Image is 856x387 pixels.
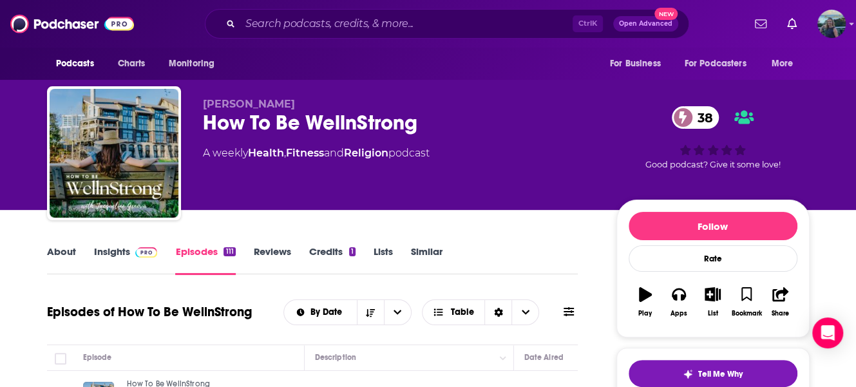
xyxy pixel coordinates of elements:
[411,245,442,275] a: Similar
[817,10,846,38] img: User Profile
[685,106,719,129] span: 38
[451,308,474,317] span: Table
[118,55,146,73] span: Charts
[94,245,158,275] a: InsightsPodchaser Pro
[284,308,357,317] button: open menu
[812,317,843,348] div: Open Intercom Messenger
[610,55,661,73] span: For Business
[169,55,214,73] span: Monitoring
[175,245,235,275] a: Episodes111
[629,279,662,325] button: Play
[422,299,540,325] button: Choose View
[310,308,347,317] span: By Date
[654,8,678,20] span: New
[495,350,511,366] button: Column Actions
[283,299,412,325] h2: Choose List sort
[817,10,846,38] span: Logged in as kelli0108
[662,279,696,325] button: Apps
[284,147,286,159] span: ,
[638,310,652,317] div: Play
[676,52,765,76] button: open menu
[224,247,235,256] div: 111
[47,304,252,320] h1: Episodes of How To Be WellnStrong
[309,245,356,275] a: Credits1
[616,98,810,178] div: 38Good podcast? Give it some love!
[286,147,324,159] a: Fitness
[771,55,793,73] span: More
[374,245,393,275] a: Lists
[315,350,356,365] div: Description
[56,55,94,73] span: Podcasts
[47,245,76,275] a: About
[763,279,797,325] button: Share
[47,52,111,76] button: open menu
[349,247,356,256] div: 1
[629,212,797,240] button: Follow
[601,52,677,76] button: open menu
[240,14,573,34] input: Search podcasts, credits, & more...
[731,310,761,317] div: Bookmark
[613,16,678,32] button: Open AdvancedNew
[685,55,747,73] span: For Podcasters
[672,106,719,129] a: 38
[671,310,687,317] div: Apps
[817,10,846,38] button: Show profile menu
[750,13,772,35] a: Show notifications dropdown
[696,279,729,325] button: List
[109,52,153,76] a: Charts
[573,15,603,32] span: Ctrl K
[248,147,284,159] a: Health
[50,89,178,218] img: How To Be WellnStrong
[83,350,112,365] div: Episode
[683,369,693,379] img: tell me why sparkle
[344,147,388,159] a: Religion
[772,310,789,317] div: Share
[762,52,809,76] button: open menu
[645,160,781,169] span: Good podcast? Give it some love!
[619,21,672,27] span: Open Advanced
[135,247,158,258] img: Podchaser Pro
[782,13,802,35] a: Show notifications dropdown
[203,98,295,110] span: [PERSON_NAME]
[524,350,564,365] div: Date Aired
[384,300,411,325] button: open menu
[205,9,689,39] div: Search podcasts, credits, & more...
[160,52,231,76] button: open menu
[10,12,134,36] img: Podchaser - Follow, Share and Rate Podcasts
[324,147,344,159] span: and
[484,300,511,325] div: Sort Direction
[357,300,384,325] button: Sort Direction
[708,310,718,317] div: List
[254,245,291,275] a: Reviews
[698,369,743,379] span: Tell Me Why
[629,245,797,272] div: Rate
[730,279,763,325] button: Bookmark
[629,360,797,387] button: tell me why sparkleTell Me Why
[203,146,430,161] div: A weekly podcast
